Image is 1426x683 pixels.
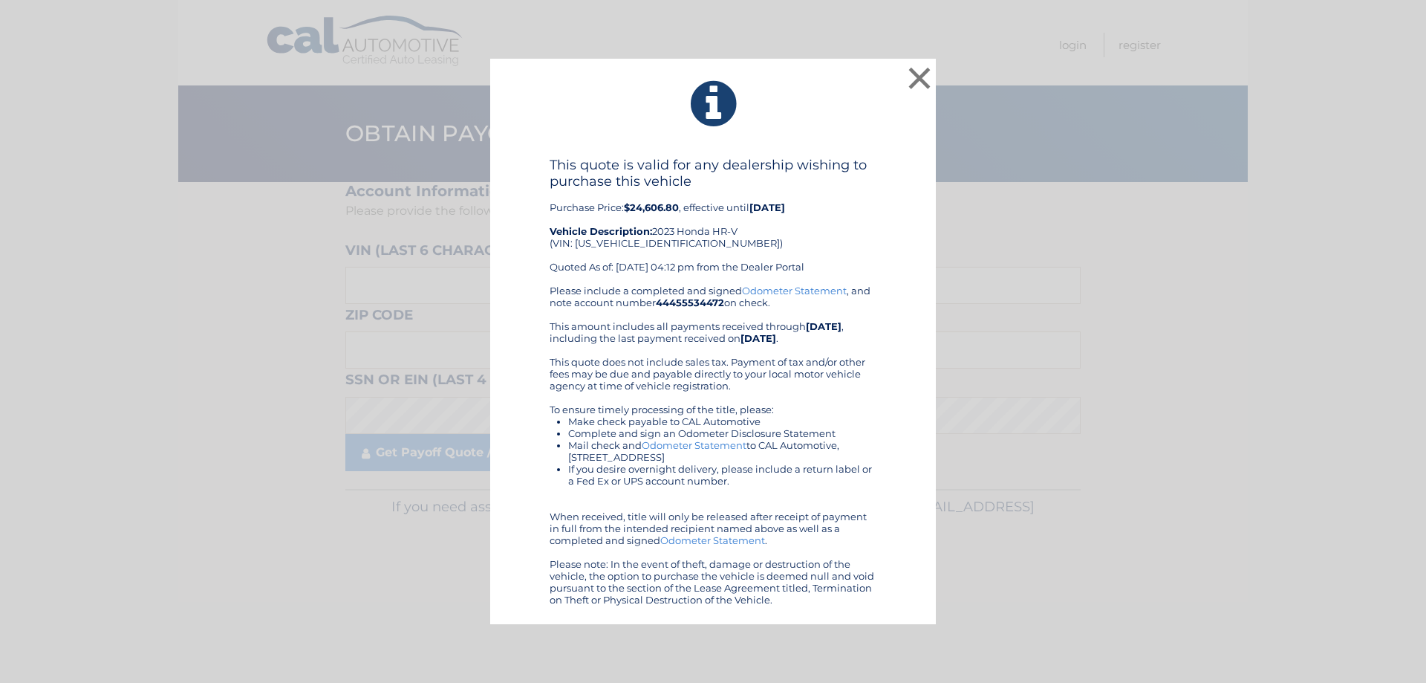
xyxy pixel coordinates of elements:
[568,415,876,427] li: Make check payable to CAL Automotive
[749,201,785,213] b: [DATE]
[806,320,841,332] b: [DATE]
[656,297,724,308] b: 44455534472
[568,439,876,463] li: Mail check and to CAL Automotive, [STREET_ADDRESS]
[624,201,679,213] b: $24,606.80
[568,427,876,439] li: Complete and sign an Odometer Disclosure Statement
[742,285,847,297] a: Odometer Statement
[642,439,746,451] a: Odometer Statement
[568,463,876,487] li: If you desire overnight delivery, please include a return label or a Fed Ex or UPS account number.
[660,534,765,546] a: Odometer Statement
[905,63,934,93] button: ×
[740,332,776,344] b: [DATE]
[550,225,652,237] strong: Vehicle Description:
[550,157,876,285] div: Purchase Price: , effective until 2023 Honda HR-V (VIN: [US_VEHICLE_IDENTIFICATION_NUMBER]) Quote...
[550,285,876,606] div: Please include a completed and signed , and note account number on check. This amount includes al...
[550,157,876,190] h4: This quote is valid for any dealership wishing to purchase this vehicle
